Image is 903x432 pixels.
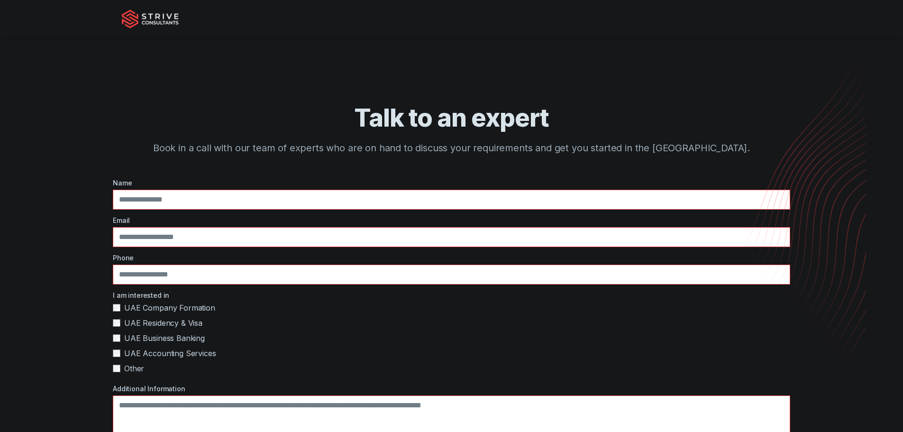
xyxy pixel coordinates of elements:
[113,319,120,327] input: UAE Residency & Visa
[113,349,120,357] input: UAE Accounting Services
[124,348,216,359] span: UAE Accounting Services
[122,9,179,28] img: Strive Consultants
[124,332,205,344] span: UAE Business Banking
[113,304,120,312] input: UAE Company Formation
[148,141,755,155] p: Book in a call with our team of experts who are on hand to discuss your requirements and get you ...
[113,215,790,225] label: Email
[113,253,790,263] label: Phone
[124,302,215,313] span: UAE Company Formation
[148,102,755,133] h1: Talk to an expert
[113,290,790,300] label: I am interested in
[124,317,202,329] span: UAE Residency & Visa
[113,178,790,188] label: Name
[113,384,790,394] label: Additional Information
[124,363,144,374] span: Other
[113,334,120,342] input: UAE Business Banking
[113,365,120,372] input: Other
